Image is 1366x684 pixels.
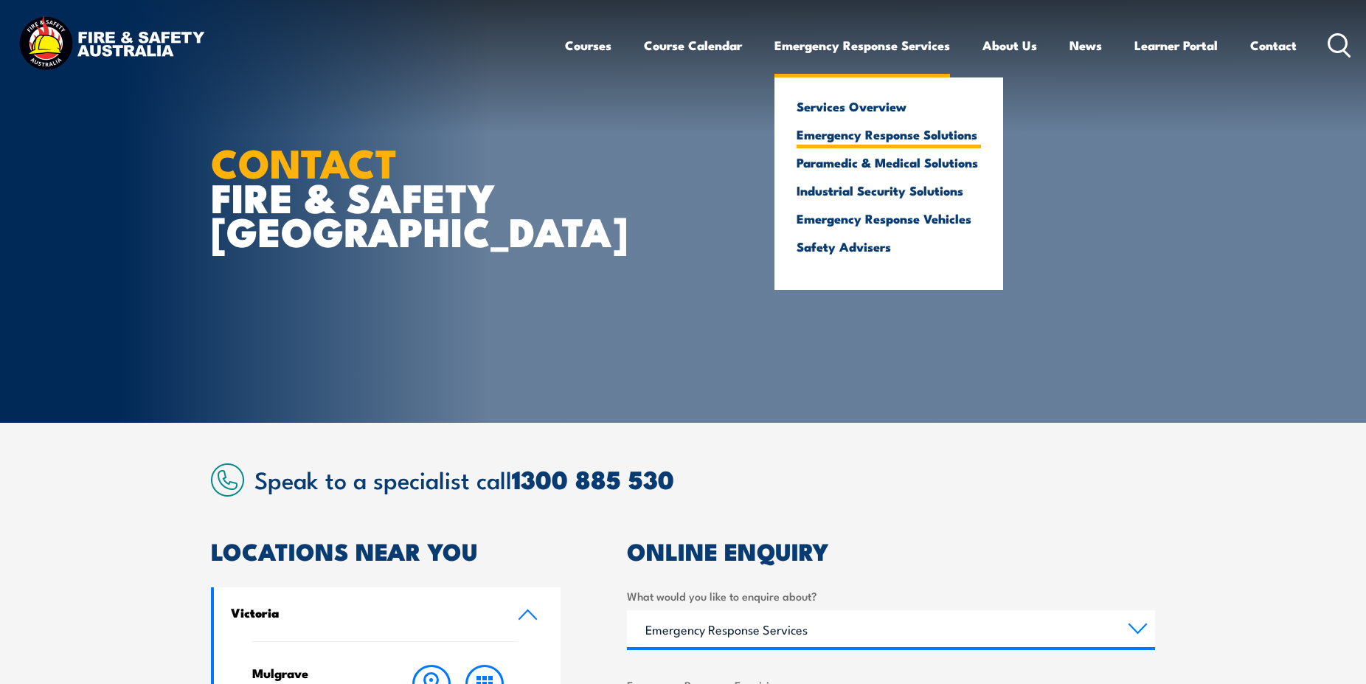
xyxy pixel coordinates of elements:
[231,604,495,621] h4: Victoria
[254,466,1155,492] h2: Speak to a specialist call
[774,26,950,65] a: Emergency Response Services
[797,100,981,113] a: Services Overview
[1069,26,1102,65] a: News
[644,26,742,65] a: Course Calendar
[252,665,375,681] h4: Mulgrave
[982,26,1037,65] a: About Us
[797,156,981,169] a: Paramedic & Medical Solutions
[211,540,561,561] h2: LOCATIONS NEAR YOU
[627,587,1155,604] label: What would you like to enquire about?
[797,212,981,225] a: Emergency Response Vehicles
[627,540,1155,561] h2: ONLINE ENQUIRY
[797,240,981,253] a: Safety Advisers
[214,587,561,641] a: Victoria
[565,26,611,65] a: Courses
[1250,26,1297,65] a: Contact
[797,184,981,197] a: Industrial Security Solutions
[512,459,674,498] a: 1300 885 530
[1134,26,1218,65] a: Learner Portal
[211,131,398,192] strong: CONTACT
[797,128,981,141] a: Emergency Response Solutions
[211,145,575,248] h1: FIRE & SAFETY [GEOGRAPHIC_DATA]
